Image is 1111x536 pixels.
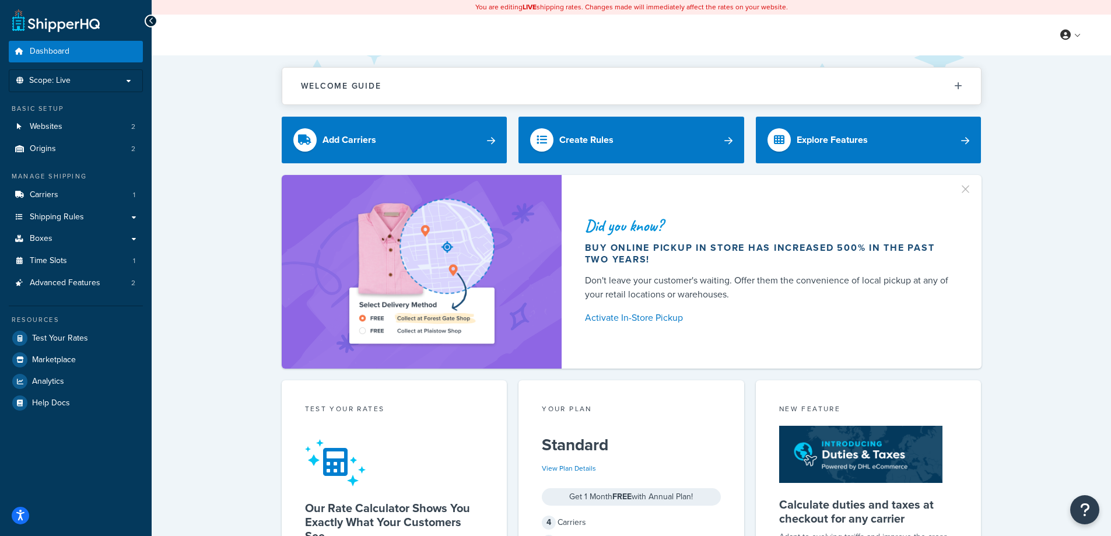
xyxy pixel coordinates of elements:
span: 1 [133,190,135,200]
h5: Calculate duties and taxes at checkout for any carrier [779,498,958,526]
div: Carriers [542,514,721,531]
a: Websites2 [9,116,143,138]
div: Buy online pickup in store has increased 500% in the past two years! [585,242,954,265]
div: Add Carriers [323,132,376,148]
h2: Welcome Guide [301,82,381,90]
img: ad-shirt-map-b0359fc47e01cab431d101c4b569394f6a03f54285957d908178d52f29eb9668.png [316,192,527,351]
span: 2 [131,122,135,132]
span: 2 [131,278,135,288]
div: Create Rules [559,132,614,148]
a: Origins2 [9,138,143,160]
button: Open Resource Center [1070,495,1099,524]
a: Add Carriers [282,117,507,163]
a: Create Rules [518,117,744,163]
span: Test Your Rates [32,334,88,344]
span: Time Slots [30,256,67,266]
span: Boxes [30,234,52,244]
div: Resources [9,315,143,325]
span: Dashboard [30,47,69,57]
a: Test Your Rates [9,328,143,349]
a: Carriers1 [9,184,143,206]
div: Don't leave your customer's waiting. Offer them the convenience of local pickup at any of your re... [585,274,954,302]
div: Manage Shipping [9,171,143,181]
h5: Standard [542,436,721,454]
a: Boxes [9,228,143,250]
a: Analytics [9,371,143,392]
strong: FREE [612,491,632,503]
div: New Feature [779,404,958,417]
li: Websites [9,116,143,138]
li: Carriers [9,184,143,206]
li: Origins [9,138,143,160]
span: Analytics [32,377,64,387]
a: View Plan Details [542,463,596,474]
div: Did you know? [585,218,954,234]
a: Marketplace [9,349,143,370]
a: Time Slots1 [9,250,143,272]
span: Carriers [30,190,58,200]
div: Explore Features [797,132,868,148]
button: Welcome Guide [282,68,981,104]
span: 4 [542,516,556,530]
span: 1 [133,256,135,266]
span: Scope: Live [29,76,71,86]
span: 2 [131,144,135,154]
li: Advanced Features [9,272,143,294]
span: Origins [30,144,56,154]
span: Advanced Features [30,278,100,288]
div: Test your rates [305,404,484,417]
a: Activate In-Store Pickup [585,310,954,326]
div: Your Plan [542,404,721,417]
span: Marketplace [32,355,76,365]
span: Help Docs [32,398,70,408]
div: Basic Setup [9,104,143,114]
a: Explore Features [756,117,982,163]
div: Get 1 Month with Annual Plan! [542,488,721,506]
a: Shipping Rules [9,206,143,228]
span: Websites [30,122,62,132]
b: LIVE [523,2,537,12]
li: Time Slots [9,250,143,272]
a: Help Docs [9,393,143,414]
span: Shipping Rules [30,212,84,222]
a: Dashboard [9,41,143,62]
a: Advanced Features2 [9,272,143,294]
